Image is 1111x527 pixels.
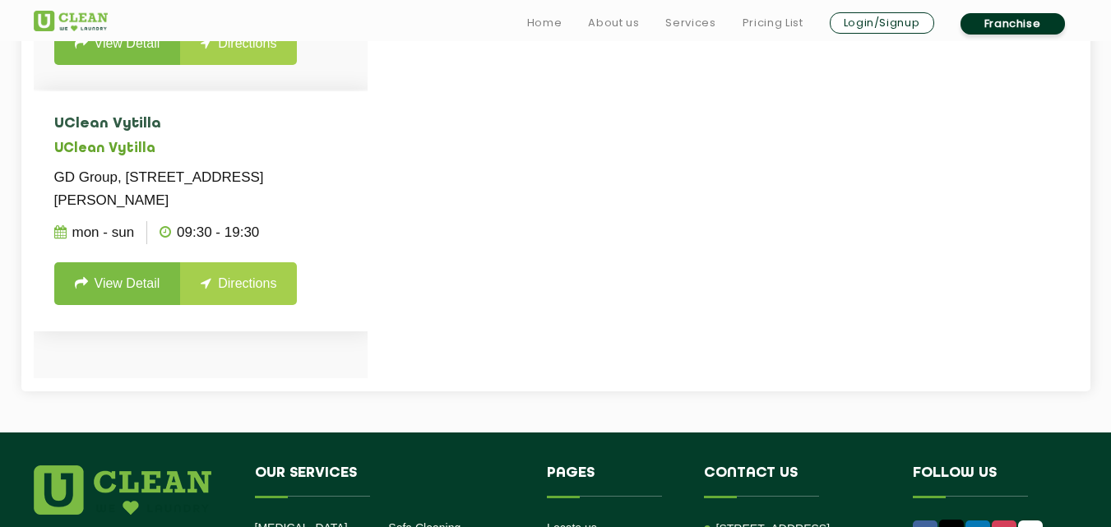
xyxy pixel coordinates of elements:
h4: Our Services [255,465,523,497]
a: Directions [180,22,297,65]
p: Mon - Sun [54,221,135,244]
h4: Contact us [704,465,888,497]
p: GD Group, [STREET_ADDRESS][PERSON_NAME] [54,166,347,212]
a: View Detail [54,22,181,65]
a: Directions [180,262,297,305]
h5: UClean Vytilla [54,141,347,157]
a: Services [665,13,715,33]
img: logo.png [34,465,211,515]
a: View Detail [54,262,181,305]
img: UClean Laundry and Dry Cleaning [34,11,108,31]
h4: UClean Vytilla [54,116,347,132]
a: About us [588,13,639,33]
a: Pricing List [743,13,803,33]
a: Franchise [961,13,1065,35]
h4: Follow us [913,465,1058,497]
a: Login/Signup [830,12,934,34]
a: Home [527,13,562,33]
h4: Pages [547,465,679,497]
p: 09:30 - 19:30 [160,221,259,244]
